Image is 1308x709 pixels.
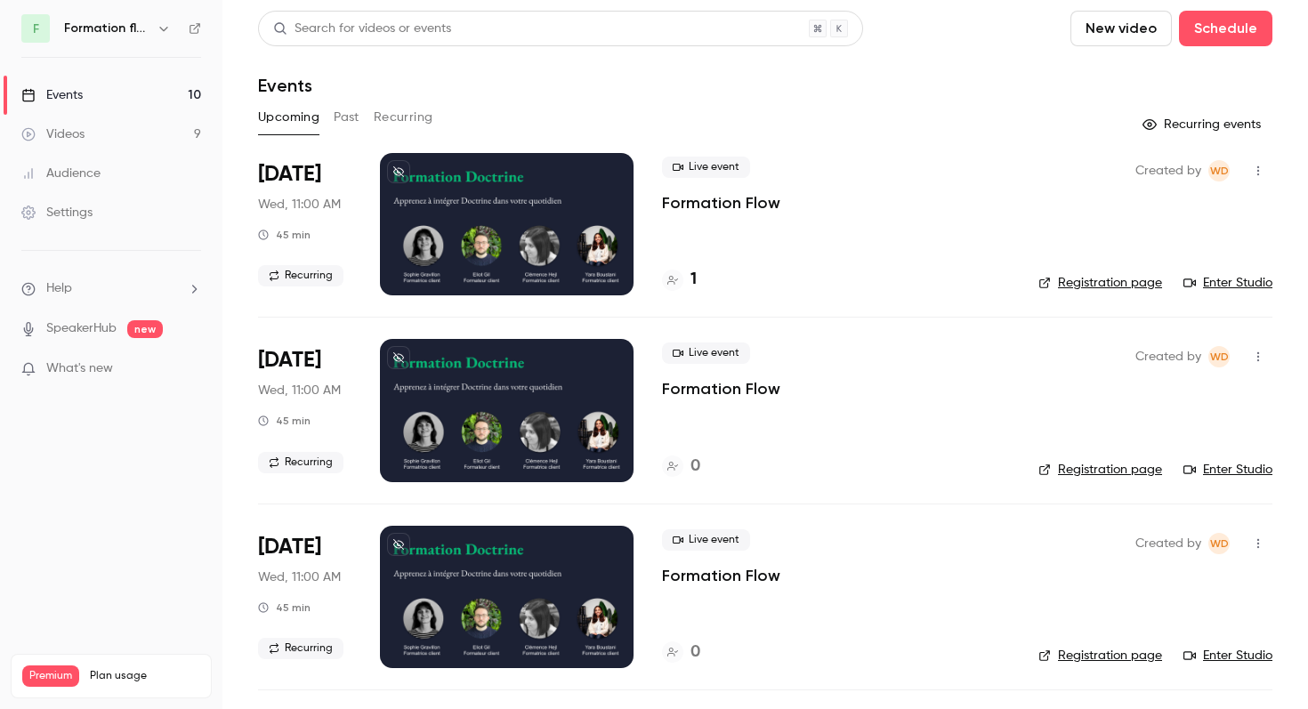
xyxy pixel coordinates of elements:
[258,452,343,473] span: Recurring
[662,157,750,178] span: Live event
[90,669,200,683] span: Plan usage
[662,268,697,292] a: 1
[127,320,163,338] span: new
[21,125,85,143] div: Videos
[21,279,201,298] li: help-dropdown-opener
[258,533,321,561] span: [DATE]
[21,165,101,182] div: Audience
[662,565,780,586] a: Formation Flow
[46,359,113,378] span: What's new
[1210,346,1229,367] span: WD
[1135,533,1201,554] span: Created by
[258,600,311,615] div: 45 min
[1183,461,1272,479] a: Enter Studio
[258,382,341,399] span: Wed, 11:00 AM
[1210,160,1229,181] span: WD
[258,414,311,428] div: 45 min
[258,568,341,586] span: Wed, 11:00 AM
[662,529,750,551] span: Live event
[258,265,343,286] span: Recurring
[258,228,311,242] div: 45 min
[334,103,359,132] button: Past
[258,638,343,659] span: Recurring
[1208,533,1230,554] span: Webinar Doctrine
[21,204,93,222] div: Settings
[1038,647,1162,665] a: Registration page
[46,279,72,298] span: Help
[258,160,321,189] span: [DATE]
[690,641,700,665] h4: 0
[1208,160,1230,181] span: Webinar Doctrine
[1179,11,1272,46] button: Schedule
[258,346,321,375] span: [DATE]
[1210,533,1229,554] span: WD
[662,192,780,214] a: Formation Flow
[258,526,351,668] div: Oct 1 Wed, 11:00 AM (Europe/Paris)
[22,665,79,687] span: Premium
[180,361,201,377] iframe: Noticeable Trigger
[46,319,117,338] a: SpeakerHub
[1183,274,1272,292] a: Enter Studio
[374,103,433,132] button: Recurring
[64,20,149,37] h6: Formation flow
[258,339,351,481] div: Sep 24 Wed, 11:00 AM (Europe/Paris)
[662,342,750,364] span: Live event
[662,455,700,479] a: 0
[690,268,697,292] h4: 1
[258,153,351,295] div: Sep 17 Wed, 11:00 AM (Europe/Paris)
[258,103,319,132] button: Upcoming
[662,641,700,665] a: 0
[662,378,780,399] a: Formation Flow
[258,75,312,96] h1: Events
[33,20,39,38] span: F
[1038,274,1162,292] a: Registration page
[1135,346,1201,367] span: Created by
[1070,11,1172,46] button: New video
[21,86,83,104] div: Events
[1208,346,1230,367] span: Webinar Doctrine
[258,196,341,214] span: Wed, 11:00 AM
[1134,110,1272,139] button: Recurring events
[1135,160,1201,181] span: Created by
[1183,647,1272,665] a: Enter Studio
[273,20,451,38] div: Search for videos or events
[1038,461,1162,479] a: Registration page
[690,455,700,479] h4: 0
